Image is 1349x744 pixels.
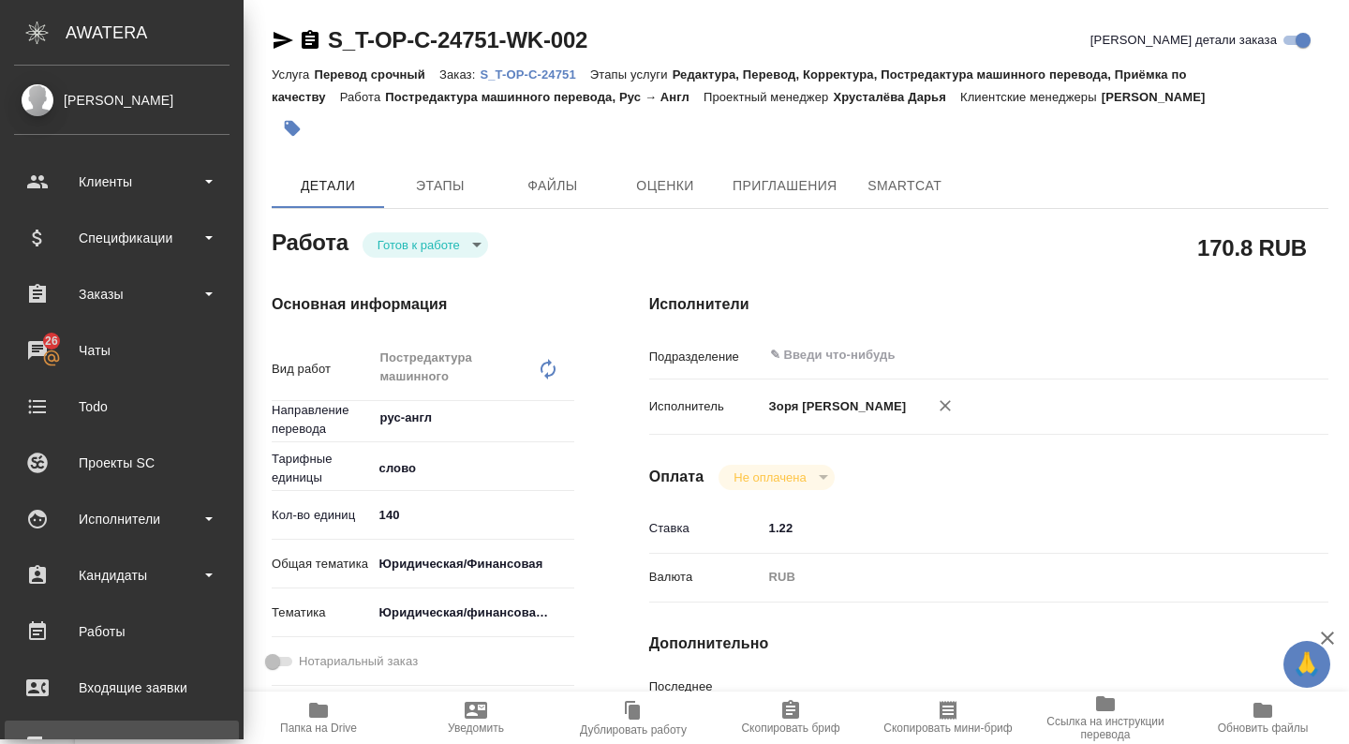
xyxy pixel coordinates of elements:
[66,14,244,52] div: AWATERA
[240,692,397,744] button: Папка на Drive
[299,29,321,52] button: Скопировать ссылку
[272,603,373,622] p: Тематика
[768,344,1204,366] input: ✎ Введи что-нибудь
[564,416,568,420] button: Open
[763,514,1272,542] input: ✎ Введи что-нибудь
[272,360,373,379] p: Вид работ
[272,29,294,52] button: Скопировать ссылку для ЯМессенджера
[5,664,239,711] a: Входящие заявки
[272,67,1187,104] p: Редактура, Перевод, Корректура, Постредактура машинного перевода, Приёмка по качеству
[960,90,1102,104] p: Клиентские менеджеры
[34,332,69,350] span: 26
[373,453,574,484] div: слово
[649,568,763,587] p: Валюта
[14,168,230,196] div: Клиенты
[590,67,673,82] p: Этапы услуги
[728,469,811,485] button: Не оплачена
[1038,715,1173,741] span: Ссылка на инструкции перевода
[373,501,574,528] input: ✎ Введи что-нибудь
[14,561,230,589] div: Кандидаты
[649,677,763,715] p: Последнее изменение
[272,67,314,82] p: Услуга
[372,237,466,253] button: Готов к работе
[448,722,504,735] span: Уведомить
[925,385,966,426] button: Удалить исполнителя
[719,465,834,490] div: Готов к работе
[649,348,763,366] p: Подразделение
[14,393,230,421] div: Todo
[272,506,373,525] p: Кол-во единиц
[869,692,1027,744] button: Скопировать мини-бриф
[555,692,712,744] button: Дублировать работу
[833,90,960,104] p: Хрусталёва Дарья
[272,293,574,316] h4: Основная информация
[508,174,598,198] span: Файлы
[1291,645,1323,684] span: 🙏
[395,174,485,198] span: Этапы
[340,90,386,104] p: Работа
[1218,722,1309,735] span: Обновить файлы
[385,90,704,104] p: Постредактура машинного перевода, Рус → Англ
[480,67,589,82] p: S_T-OP-C-24751
[299,652,418,671] span: Нотариальный заказ
[328,27,587,52] a: S_T-OP-C-24751-WK-002
[649,397,763,416] p: Исполнитель
[14,224,230,252] div: Спецификации
[373,548,574,580] div: Юридическая/Финансовая
[14,90,230,111] div: [PERSON_NAME]
[763,397,907,416] p: Зоря [PERSON_NAME]
[704,90,833,104] p: Проектный менеджер
[272,401,373,439] p: Направление перевода
[860,174,950,198] span: SmartCat
[649,519,763,538] p: Ставка
[649,466,704,488] h4: Оплата
[1283,641,1330,688] button: 🙏
[1262,353,1266,357] button: Open
[712,692,869,744] button: Скопировать бриф
[649,632,1328,655] h4: Дополнительно
[733,174,838,198] span: Приглашения
[883,722,1012,735] span: Скопировать мини-бриф
[1102,90,1220,104] p: [PERSON_NAME]
[272,555,373,573] p: Общая тематика
[14,280,230,308] div: Заказы
[272,108,313,149] button: Добавить тэг
[363,232,488,258] div: Готов к работе
[283,174,373,198] span: Детали
[14,618,230,646] div: Работы
[620,174,710,198] span: Оценки
[763,682,1272,709] input: Пустое поле
[397,692,555,744] button: Уведомить
[480,66,589,82] a: S_T-OP-C-24751
[5,327,239,374] a: 26Чаты
[580,723,687,737] span: Дублировать работу
[5,383,239,430] a: Todo
[5,608,239,655] a: Работы
[14,449,230,477] div: Проекты SC
[1027,692,1184,744] button: Ссылка на инструкции перевода
[314,67,439,82] p: Перевод срочный
[1090,31,1277,50] span: [PERSON_NAME] детали заказа
[1184,692,1342,744] button: Обновить файлы
[272,450,373,487] p: Тарифные единицы
[5,439,239,486] a: Проекты SC
[272,224,348,258] h2: Работа
[14,505,230,533] div: Исполнители
[763,561,1272,593] div: RUB
[373,597,574,629] div: Юридическая/финансовая + техника
[14,674,230,702] div: Входящие заявки
[1197,231,1307,263] h2: 170.8 RUB
[14,336,230,365] div: Чаты
[741,722,839,735] span: Скопировать бриф
[439,67,480,82] p: Заказ:
[649,293,1328,316] h4: Исполнители
[280,722,357,735] span: Папка на Drive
